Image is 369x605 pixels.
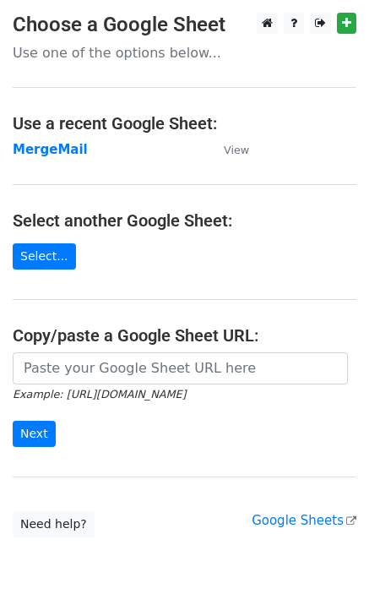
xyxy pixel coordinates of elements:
a: Need help? [13,511,95,537]
h3: Choose a Google Sheet [13,13,356,37]
a: MergeMail [13,142,88,157]
small: View [224,144,249,156]
h4: Select another Google Sheet: [13,210,356,231]
h4: Copy/paste a Google Sheet URL: [13,325,356,346]
h4: Use a recent Google Sheet: [13,113,356,134]
a: View [207,142,249,157]
input: Next [13,421,56,447]
p: Use one of the options below... [13,44,356,62]
small: Example: [URL][DOMAIN_NAME] [13,388,186,401]
a: Google Sheets [252,513,356,528]
a: Select... [13,243,76,270]
input: Paste your Google Sheet URL here [13,352,348,384]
